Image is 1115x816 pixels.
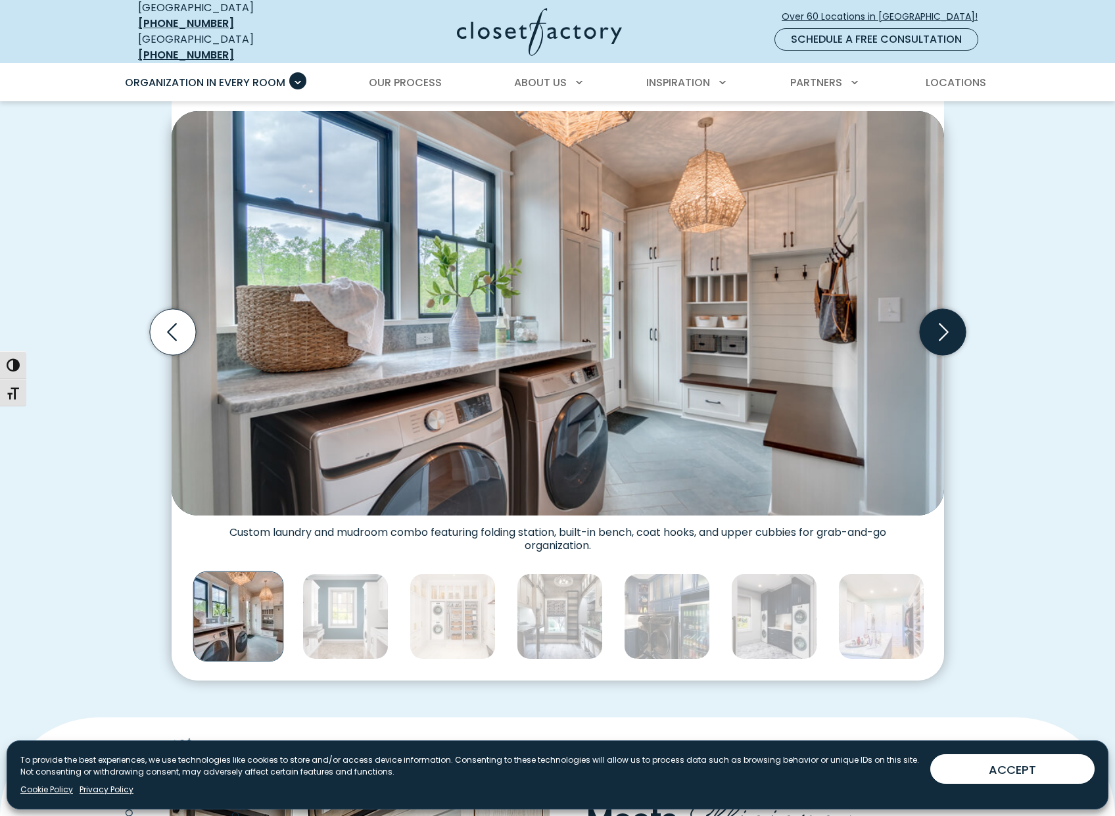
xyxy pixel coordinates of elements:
img: Stacked washer & dryer inside walk-in closet with custom cabinetry and shelving. [838,573,924,660]
img: Custom laundry room with ladder for high reach items and fabric rolling laundry bins [517,573,603,660]
span: Our Process [369,75,442,90]
img: Laundry room with dual washer and dryer with folding station and dark blue upper cabinetry [731,573,817,660]
figcaption: Custom laundry and mudroom combo featuring folding station, built-in bench, coat hooks, and upper... [172,516,944,552]
span: Organization in Every Room [125,75,285,90]
a: Over 60 Locations in [GEOGRAPHIC_DATA]! [781,5,989,28]
span: Locations [926,75,986,90]
nav: Primary Menu [116,64,999,101]
span: About Us [514,75,567,90]
div: [GEOGRAPHIC_DATA] [138,32,329,63]
button: Next slide [914,304,971,360]
img: Closet Factory Logo [457,8,622,56]
a: Privacy Policy [80,784,133,796]
span: Inspiration [646,75,710,90]
a: [PHONE_NUMBER] [138,47,234,62]
button: ACCEPT [930,754,1095,784]
img: Custom laundry room and mudroom with folding station, built-in bench, coat hooks, and white shake... [193,571,283,662]
a: Schedule a Free Consultation [774,28,978,51]
p: To provide the best experiences, we use technologies like cookies to store and/or access device i... [20,754,920,778]
span: Partners [790,75,842,90]
button: Previous slide [145,304,201,360]
span: Over 60 Locations in [GEOGRAPHIC_DATA]! [782,10,988,24]
img: Laundry rom with beverage fridge in calm sea melamine [624,573,710,660]
a: Cookie Policy [20,784,73,796]
img: Custom laundry room and mudroom with folding station, built-in bench, coat hooks, and white shake... [172,111,944,516]
img: Custom laundry room with pull-out ironing board and laundry sink [302,573,389,660]
a: [PHONE_NUMBER] [138,16,234,31]
img: Custom laundry room with gold hanging rod, glass door cabinets, and concealed laundry storage [410,573,496,660]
